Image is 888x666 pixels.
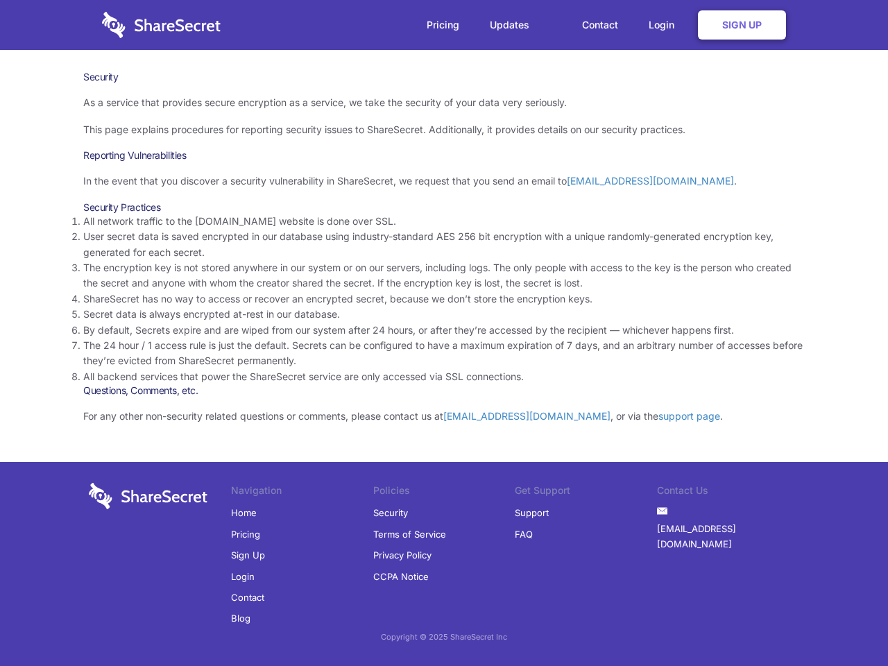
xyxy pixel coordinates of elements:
[698,10,786,40] a: Sign Up
[515,483,657,502] li: Get Support
[83,214,805,229] li: All network traffic to the [DOMAIN_NAME] website is done over SSL.
[83,323,805,338] li: By default, Secrets expire and are wiped from our system after 24 hours, or after they’re accesse...
[443,410,610,422] a: [EMAIL_ADDRESS][DOMAIN_NAME]
[635,3,695,46] a: Login
[102,12,221,38] img: logo-wordmark-white-trans-d4663122ce5f474addd5e946df7df03e33cb6a1c49d2221995e7729f52c070b2.svg
[231,483,373,502] li: Navigation
[515,502,549,523] a: Support
[231,545,265,565] a: Sign Up
[413,3,473,46] a: Pricing
[83,338,805,369] li: The 24 hour / 1 access rule is just the default. Secrets can be configured to have a maximum expi...
[83,173,805,189] p: In the event that you discover a security vulnerability in ShareSecret, we request that you send ...
[83,71,805,83] h1: Security
[373,502,408,523] a: Security
[568,3,632,46] a: Contact
[89,483,207,509] img: logo-wordmark-white-trans-d4663122ce5f474addd5e946df7df03e33cb6a1c49d2221995e7729f52c070b2.svg
[567,175,734,187] a: [EMAIL_ADDRESS][DOMAIN_NAME]
[83,291,805,307] li: ShareSecret has no way to access or recover an encrypted secret, because we don’t store the encry...
[83,149,805,162] h3: Reporting Vulnerabilities
[373,524,446,545] a: Terms of Service
[373,545,432,565] a: Privacy Policy
[83,95,805,110] p: As a service that provides secure encryption as a service, we take the security of your data very...
[83,307,805,322] li: Secret data is always encrypted at-rest in our database.
[657,483,799,502] li: Contact Us
[231,502,257,523] a: Home
[83,201,805,214] h3: Security Practices
[83,384,805,397] h3: Questions, Comments, etc.
[231,608,250,629] a: Blog
[231,524,260,545] a: Pricing
[231,587,264,608] a: Contact
[83,229,805,260] li: User secret data is saved encrypted in our database using industry-standard AES 256 bit encryptio...
[83,122,805,137] p: This page explains procedures for reporting security issues to ShareSecret. Additionally, it prov...
[231,566,255,587] a: Login
[657,518,799,555] a: [EMAIL_ADDRESS][DOMAIN_NAME]
[83,409,805,424] p: For any other non-security related questions or comments, please contact us at , or via the .
[373,483,515,502] li: Policies
[83,369,805,384] li: All backend services that power the ShareSecret service are only accessed via SSL connections.
[83,260,805,291] li: The encryption key is not stored anywhere in our system or on our servers, including logs. The on...
[373,566,429,587] a: CCPA Notice
[515,524,533,545] a: FAQ
[658,410,720,422] a: support page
